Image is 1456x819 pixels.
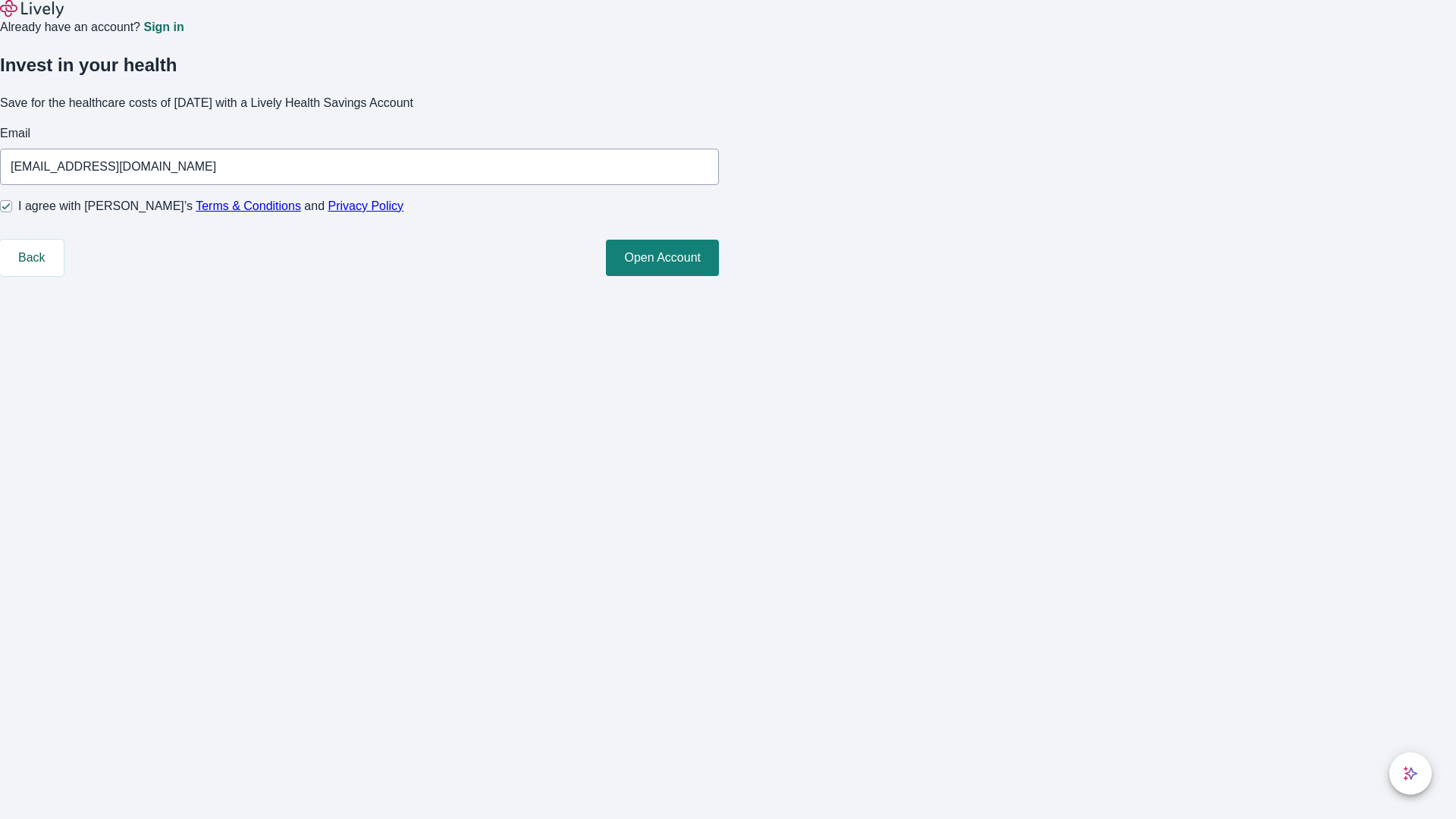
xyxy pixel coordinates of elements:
a: Privacy Policy [328,199,404,212]
span: I agree with [PERSON_NAME]’s and [18,197,403,215]
button: chat [1389,752,1432,795]
svg: Lively AI Assistant [1403,766,1418,781]
button: Open Account [606,240,719,276]
a: Sign in [143,21,184,33]
a: Terms & Conditions [196,199,301,212]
